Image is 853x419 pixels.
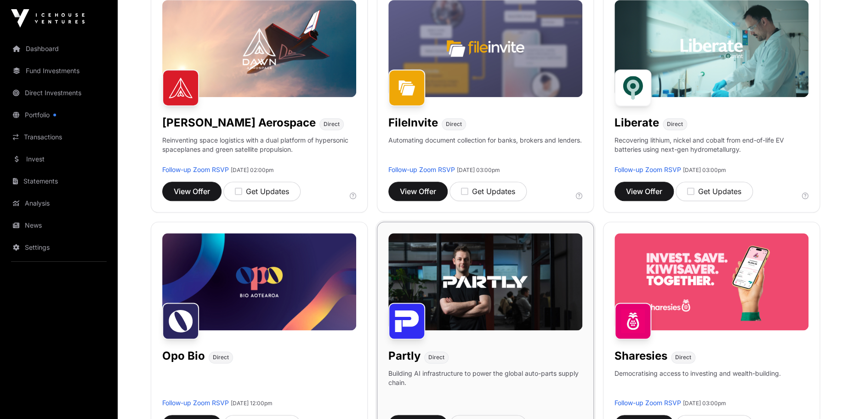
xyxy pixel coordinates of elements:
a: Follow-up Zoom RSVP [388,166,455,173]
span: [DATE] 02:00pm [231,166,274,173]
a: Transactions [7,127,110,147]
span: [DATE] 03:00pm [683,166,726,173]
h1: Opo Bio [162,349,205,363]
iframe: Chat Widget [807,375,853,419]
a: Analysis [7,193,110,213]
div: Get Updates [235,186,289,197]
img: FileInvite [388,69,425,106]
span: Direct [428,354,444,361]
span: Direct [675,354,691,361]
p: Recovering lithium, nickel and cobalt from end-of-life EV batteries using next-gen hydrometallurgy. [614,136,808,165]
img: Sharesies-Banner.jpg [614,233,808,330]
p: Reinventing space logistics with a dual platform of hypersonic spaceplanes and green satellite pr... [162,136,356,165]
span: [DATE] 03:00pm [457,166,500,173]
span: View Offer [626,186,662,197]
img: Opo Bio [162,303,199,339]
a: Dashboard [7,39,110,59]
button: Get Updates [449,182,527,201]
span: [DATE] 03:00pm [683,400,726,407]
a: Follow-up Zoom RSVP [162,399,229,407]
h1: Liberate [614,115,659,130]
img: Sharesies [614,303,651,339]
h1: [PERSON_NAME] Aerospace [162,115,316,130]
img: Icehouse Ventures Logo [11,9,85,28]
button: Get Updates [676,182,753,201]
a: Portfolio [7,105,110,125]
a: Follow-up Zoom RSVP [162,166,229,173]
span: Direct [446,121,462,128]
button: Get Updates [223,182,301,201]
a: Follow-up Zoom RSVP [614,399,681,407]
img: Dawn Aerospace [162,69,199,106]
p: Building AI infrastructure to power the global auto-parts supply chain. [388,369,582,398]
a: News [7,215,110,235]
a: Direct Investments [7,83,110,103]
h1: FileInvite [388,115,438,130]
span: View Offer [174,186,210,197]
p: Democratising access to investing and wealth-building. [614,369,781,398]
img: Partly [388,303,425,339]
h1: Sharesies [614,349,667,363]
span: Direct [667,121,683,128]
p: Automating document collection for banks, brokers and lenders. [388,136,582,165]
button: View Offer [162,182,222,201]
h1: Partly [388,349,421,363]
button: View Offer [388,182,448,201]
span: Direct [324,121,340,128]
div: Get Updates [461,186,515,197]
a: Follow-up Zoom RSVP [614,166,681,173]
span: Direct [213,354,229,361]
div: Get Updates [687,186,741,197]
a: Settings [7,237,110,258]
button: View Offer [614,182,674,201]
img: Opo-Bio-Banner.jpg [162,233,356,330]
a: Invest [7,149,110,169]
span: [DATE] 12:00pm [231,400,273,407]
a: Statements [7,171,110,191]
a: Fund Investments [7,61,110,81]
img: Liberate [614,69,651,106]
img: Partly-Banner.jpg [388,233,582,330]
span: View Offer [400,186,436,197]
